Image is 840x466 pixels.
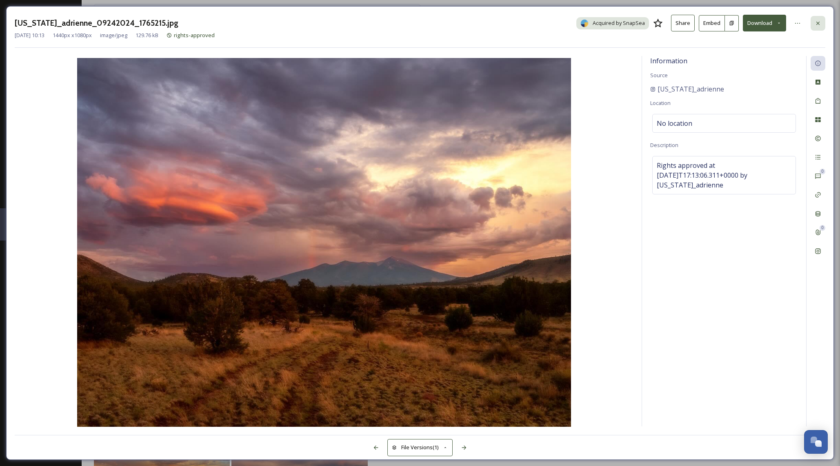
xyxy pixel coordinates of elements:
button: Share [671,15,695,31]
h3: [US_STATE]_adrienne_09242024_1765215.jpg [15,17,178,29]
span: image/jpeg [100,31,127,39]
span: Acquired by SnapSea [593,19,645,27]
span: No location [657,118,692,128]
button: Download [743,15,786,31]
span: Source [650,71,668,79]
span: [DATE] 10:13 [15,31,44,39]
span: Rights approved at [DATE]T17:13:06.311+0000 by [US_STATE]_adrienne [657,161,791,190]
button: File Versions(1) [387,439,453,456]
span: 1440 px x 1080 px [53,31,92,39]
button: Open Chat [804,430,828,454]
span: Location [650,99,671,107]
span: Information [650,56,687,65]
span: [US_STATE]_adrienne [658,84,724,94]
span: 129.76 kB [136,31,158,39]
img: 942bc8c94e0714d9d09970d659f0e1c103a2ba43da422c2f2364c0cd5dab1c64.jpg [15,58,633,428]
a: [US_STATE]_adrienne [650,84,724,94]
span: Description [650,141,678,149]
span: rights-approved [174,31,215,39]
div: 0 [820,225,825,231]
img: snapsea-logo.png [580,19,589,27]
button: Embed [699,15,725,31]
div: 0 [820,169,825,174]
